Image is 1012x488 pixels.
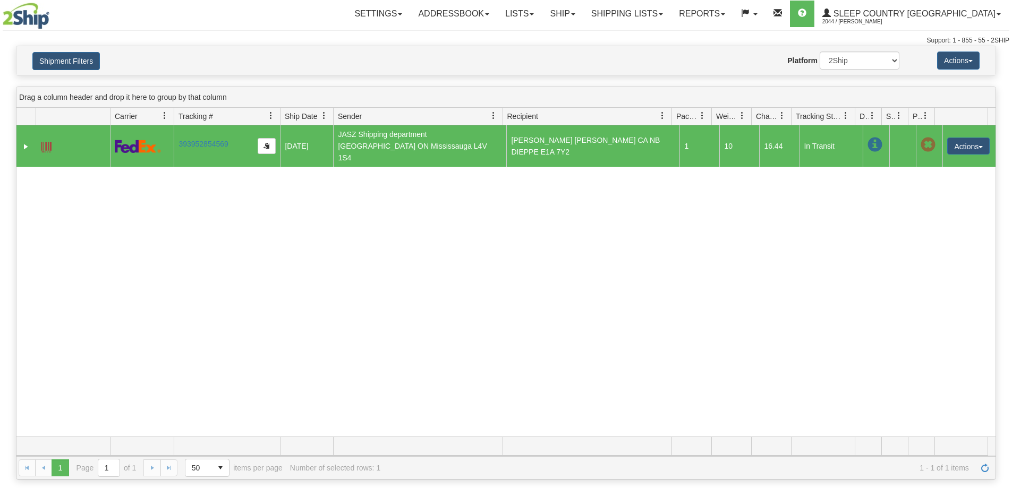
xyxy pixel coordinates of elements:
[679,125,719,167] td: 1
[346,1,410,27] a: Settings
[52,459,69,476] span: Page 1
[916,107,934,125] a: Pickup Status filter column settings
[16,87,996,108] div: grid grouping header
[3,36,1009,45] div: Support: 1 - 855 - 55 - 2SHIP
[716,111,738,122] span: Weight
[338,111,362,122] span: Sender
[822,16,902,27] span: 2044 / [PERSON_NAME]
[863,107,881,125] a: Delivery Status filter column settings
[671,1,733,27] a: Reports
[733,107,751,125] a: Weight filter column settings
[837,107,855,125] a: Tracking Status filter column settings
[693,107,711,125] a: Packages filter column settings
[115,140,161,153] img: 2 - FedEx Express®
[868,138,882,152] span: In Transit
[212,459,229,476] span: select
[333,125,506,167] td: JASZ Shipping department [GEOGRAPHIC_DATA] ON Mississauga L4V 1S4
[860,111,869,122] span: Delivery Status
[285,111,317,122] span: Ship Date
[258,138,276,154] button: Copy to clipboard
[185,459,283,477] span: items per page
[3,3,49,29] img: logo2044.jpg
[410,1,497,27] a: Addressbook
[937,52,980,70] button: Actions
[947,138,990,155] button: Actions
[388,464,969,472] span: 1 - 1 of 1 items
[178,140,228,148] a: 393952854569
[831,9,996,18] span: Sleep Country [GEOGRAPHIC_DATA]
[484,107,503,125] a: Sender filter column settings
[315,107,333,125] a: Ship Date filter column settings
[787,55,818,66] label: Platform
[192,463,206,473] span: 50
[759,125,799,167] td: 16.44
[156,107,174,125] a: Carrier filter column settings
[98,459,120,476] input: Page 1
[115,111,138,122] span: Carrier
[178,111,213,122] span: Tracking #
[506,125,679,167] td: [PERSON_NAME] [PERSON_NAME] CA NB DIEPPE E1A 7Y2
[542,1,583,27] a: Ship
[814,1,1009,27] a: Sleep Country [GEOGRAPHIC_DATA] 2044 / [PERSON_NAME]
[185,459,229,477] span: Page sizes drop down
[886,111,895,122] span: Shipment Issues
[507,111,538,122] span: Recipient
[796,111,842,122] span: Tracking Status
[653,107,671,125] a: Recipient filter column settings
[41,137,52,154] a: Label
[583,1,671,27] a: Shipping lists
[799,125,863,167] td: In Transit
[262,107,280,125] a: Tracking # filter column settings
[21,141,31,152] a: Expand
[76,459,137,477] span: Page of 1
[719,125,759,167] td: 10
[756,111,778,122] span: Charge
[913,111,922,122] span: Pickup Status
[676,111,699,122] span: Packages
[773,107,791,125] a: Charge filter column settings
[497,1,542,27] a: Lists
[290,464,380,472] div: Number of selected rows: 1
[921,138,936,152] span: Pickup Not Assigned
[976,459,993,476] a: Refresh
[280,125,333,167] td: [DATE]
[32,52,100,70] button: Shipment Filters
[890,107,908,125] a: Shipment Issues filter column settings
